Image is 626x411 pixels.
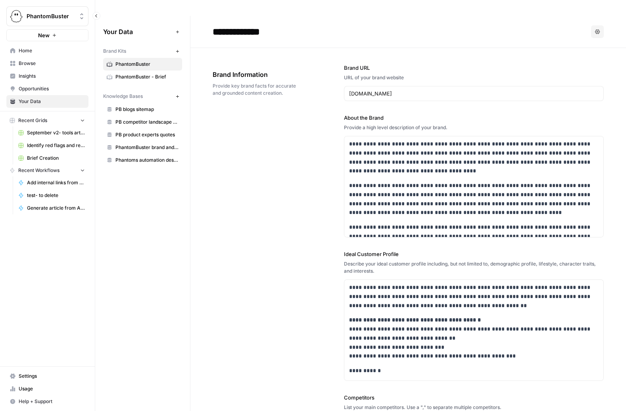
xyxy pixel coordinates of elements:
span: Usage [19,385,85,392]
span: Identify red flags and rewrite: Brand alignment editor Grid [27,142,85,149]
button: Recent Workflows [6,164,88,176]
a: Phantoms automation descriptions (most used ones) [103,154,182,166]
span: Brief Creation [27,155,85,162]
a: PhantomBuster - Brief [103,71,182,83]
span: Add internal links from csv [27,179,85,186]
a: Brief Creation [15,152,88,164]
a: Usage [6,382,88,395]
span: September v2- tools articles [27,129,85,136]
a: Identify red flags and rewrite: Brand alignment editor Grid [15,139,88,152]
span: PhantomBuster [115,61,179,68]
a: Your Data [6,95,88,108]
span: PB competitor landscape (needs updating) [115,119,179,126]
span: test- to delete [27,192,85,199]
span: Home [19,47,85,54]
a: Generate article from AI brief- final [15,202,88,214]
a: September v2- tools articles [15,126,88,139]
img: PhantomBuster Logo [9,9,23,23]
button: New [6,29,88,41]
a: Insights [6,70,88,82]
span: Recent Workflows [18,167,60,174]
a: PB competitor landscape (needs updating) [103,116,182,128]
span: Phantoms automation descriptions (most used ones) [115,157,179,164]
span: Recent Grids [18,117,47,124]
a: Browse [6,57,88,70]
a: Add internal links from csv [15,176,88,189]
label: Competitors [344,394,604,401]
span: PhantomBuster brand and product kit info [115,144,179,151]
span: Help + Support [19,398,85,405]
a: Opportunities [6,82,88,95]
span: Brand Information [213,70,300,79]
div: Provide a high level description of your brand. [344,124,604,131]
span: PhantomBuster [27,12,75,20]
button: Help + Support [6,395,88,408]
button: Recent Grids [6,115,88,126]
label: Brand URL [344,64,604,72]
span: New [38,31,50,39]
a: PhantomBuster brand and product kit info [103,141,182,154]
label: About the Brand [344,114,604,122]
span: PB blogs sitemap [115,106,179,113]
span: Insights [19,73,85,80]
a: PhantomBuster [103,58,182,71]
span: Your Data [19,98,85,105]
span: PhantomBuster - Brief [115,73,179,80]
div: Describe your ideal customer profile including, but not limited to, demographic profile, lifestyl... [344,260,604,275]
a: test- to delete [15,189,88,202]
span: Generate article from AI brief- final [27,205,85,212]
input: www.sundaysoccer.com [349,90,599,97]
span: Your Data [103,27,173,36]
span: Settings [19,373,85,380]
a: PB product experts quotes [103,128,182,141]
span: Browse [19,60,85,67]
span: Provide key brand facts for accurate and grounded content creation. [213,82,300,97]
a: Home [6,44,88,57]
a: PB blogs sitemap [103,103,182,116]
a: Settings [6,370,88,382]
button: Workspace: PhantomBuster [6,6,88,26]
span: Opportunities [19,85,85,92]
span: PB product experts quotes [115,131,179,138]
span: Brand Kits [103,48,126,55]
label: Ideal Customer Profile [344,250,604,258]
div: URL of your brand website [344,74,604,81]
span: Knowledge Bases [103,93,143,100]
div: List your main competitors. Use a "," to separate multiple competitors. [344,404,604,411]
